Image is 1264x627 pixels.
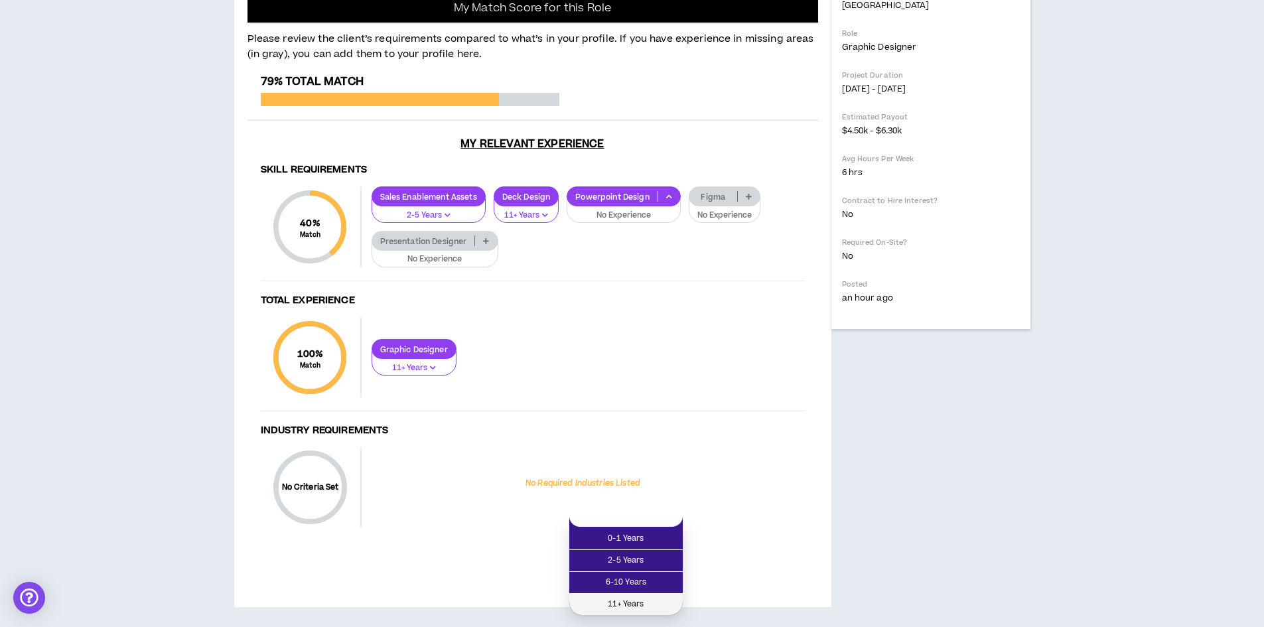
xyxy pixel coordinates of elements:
[261,295,805,307] h4: Total Experience
[577,597,675,612] span: 11+ Years
[842,83,1020,95] p: [DATE] - [DATE]
[842,196,1020,206] p: Contract to Hire Interest?
[842,250,1020,262] p: No
[300,216,320,230] span: 40 %
[575,210,672,222] p: No Experience
[297,361,324,370] small: Match
[13,582,45,614] div: Open Intercom Messenger
[697,210,752,222] p: No Experience
[300,230,320,240] small: Match
[372,351,456,376] button: 11+ Years
[380,210,477,222] p: 2-5 Years
[261,74,364,90] span: 79% Total Match
[842,70,1020,80] p: Project Duration
[494,192,559,202] p: Deck Design
[842,279,1020,289] p: Posted
[842,238,1020,247] p: Required On-Site?
[842,112,1020,122] p: Estimated Payout
[526,478,640,490] p: No Required Industries Listed
[689,192,737,202] p: Figma
[842,29,1020,38] p: Role
[567,198,681,224] button: No Experience
[842,125,1020,137] p: $4.50k - $6.30k
[261,425,805,437] h4: Industry Requirements
[502,210,551,222] p: 11+ Years
[247,137,818,151] h3: My Relevant Experience
[842,292,1020,304] p: an hour ago
[842,154,1020,164] p: Avg Hours Per Week
[842,208,1020,220] p: No
[297,347,324,361] span: 100 %
[842,167,1020,178] p: 6 hrs
[380,253,490,265] p: No Experience
[380,362,448,374] p: 11+ Years
[689,198,760,224] button: No Experience
[372,236,475,246] p: Presentation Designer
[454,1,611,15] p: My Match Score for this Role
[567,192,657,202] p: Powerpoint Design
[372,344,456,354] p: Graphic Designer
[577,553,675,568] span: 2-5 Years
[577,531,675,546] span: 0-1 Years
[372,198,486,224] button: 2-5 Years
[577,575,675,590] span: 6-10 Years
[372,242,498,267] button: No Experience
[274,482,347,493] p: No Criteria Set
[372,192,485,202] p: Sales Enablement Assets
[247,24,818,62] p: Please review the client’s requirements compared to what’s in your profile. If you have experienc...
[494,198,559,224] button: 11+ Years
[842,41,917,53] span: Graphic Designer
[261,164,805,176] h4: Skill Requirements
